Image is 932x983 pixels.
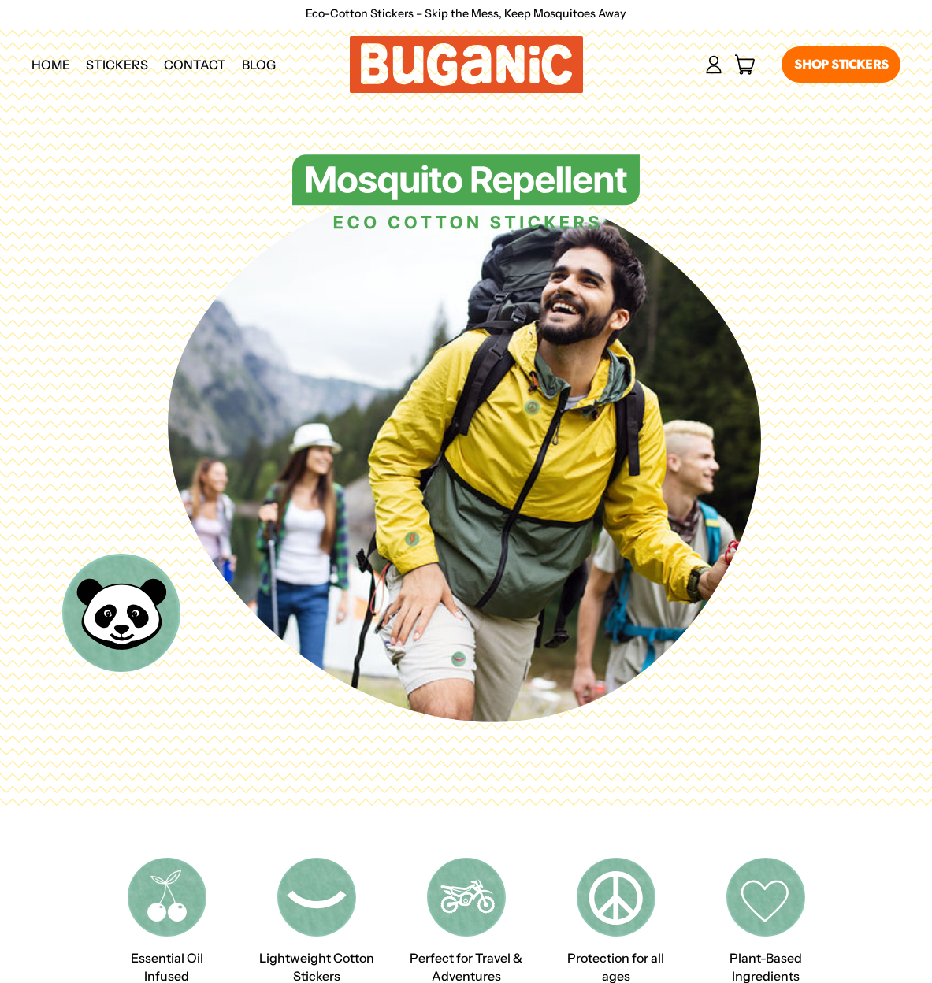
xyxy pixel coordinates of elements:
img: Buganic [292,154,640,231]
a: Contact [156,45,234,84]
a: Buganic Buganic [350,36,583,93]
a: Home [24,45,78,84]
a: Stickers [78,45,156,84]
a: Blog [234,45,284,84]
a: Shop Stickers [782,46,900,83]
